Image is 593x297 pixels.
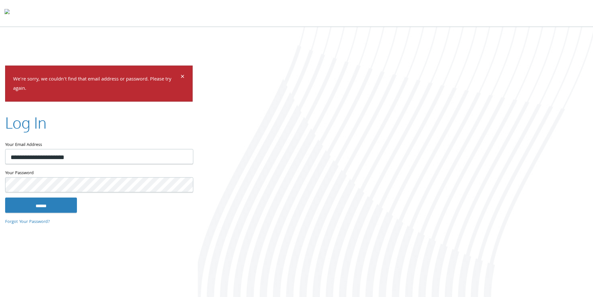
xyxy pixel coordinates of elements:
[180,71,185,84] span: ×
[5,112,46,133] h2: Log In
[5,218,50,225] a: Forgot Your Password?
[5,169,193,177] label: Your Password
[13,75,180,94] p: We're sorry, we couldn't find that email address or password. Please try again.
[180,74,185,81] button: Dismiss alert
[4,7,10,20] img: todyl-logo-dark.svg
